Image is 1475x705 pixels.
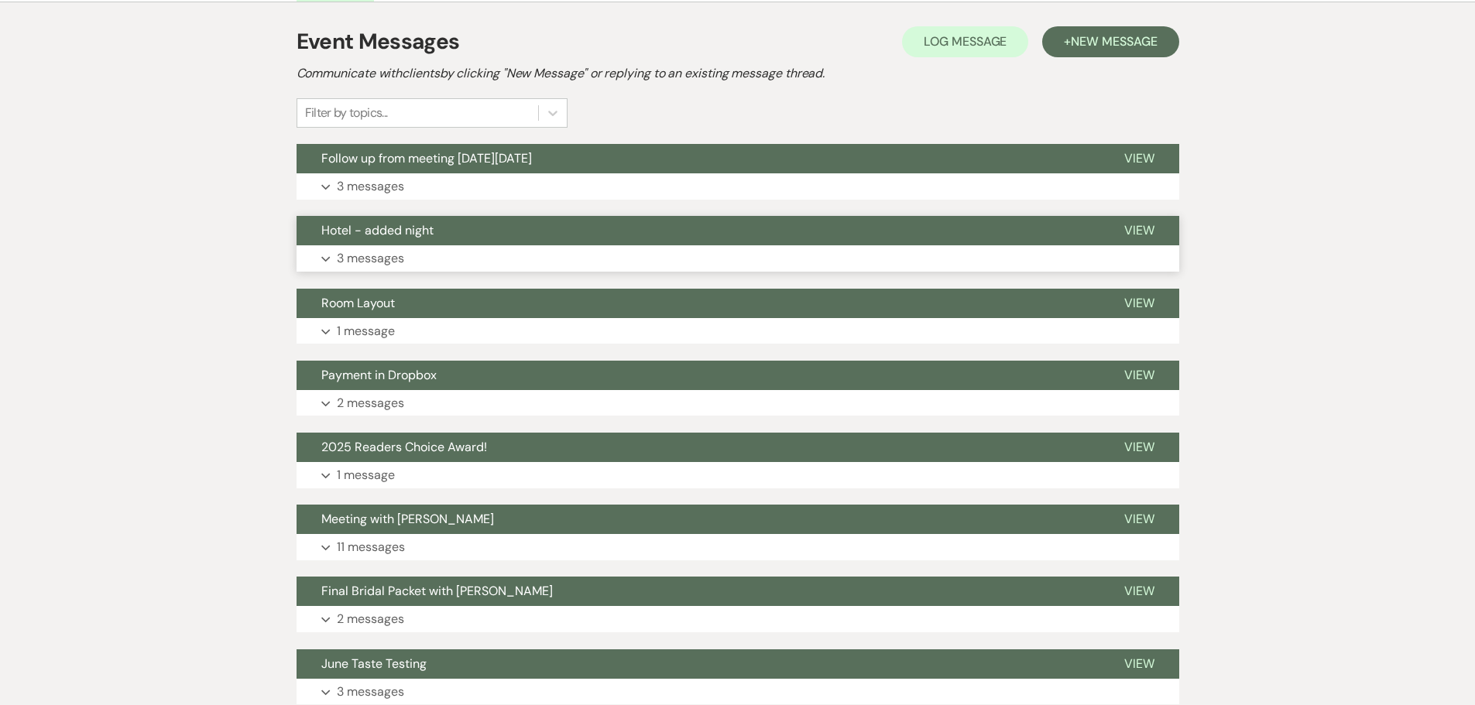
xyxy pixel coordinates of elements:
[297,216,1099,245] button: Hotel - added night
[337,248,404,269] p: 3 messages
[321,655,427,672] span: June Taste Testing
[297,289,1099,318] button: Room Layout
[321,150,532,166] span: Follow up from meeting [DATE][DATE]
[1099,216,1179,245] button: View
[1042,26,1178,57] button: +New Message
[1099,361,1179,390] button: View
[1071,33,1157,50] span: New Message
[337,465,395,485] p: 1 message
[297,433,1099,462] button: 2025 Readers Choice Award!
[1124,222,1154,238] span: View
[297,390,1179,416] button: 2 messages
[321,583,553,599] span: Final Bridal Packet with [PERSON_NAME]
[1099,649,1179,679] button: View
[297,679,1179,705] button: 3 messages
[337,682,404,702] p: 3 messages
[297,649,1099,679] button: June Taste Testing
[1124,367,1154,383] span: View
[1124,439,1154,455] span: View
[1124,295,1154,311] span: View
[1099,144,1179,173] button: View
[321,367,437,383] span: Payment in Dropbox
[337,393,404,413] p: 2 messages
[1124,150,1154,166] span: View
[297,361,1099,390] button: Payment in Dropbox
[924,33,1007,50] span: Log Message
[321,439,487,455] span: 2025 Readers Choice Award!
[297,577,1099,606] button: Final Bridal Packet with [PERSON_NAME]
[321,222,434,238] span: Hotel - added night
[297,245,1179,272] button: 3 messages
[297,462,1179,488] button: 1 message
[1124,511,1154,527] span: View
[297,26,460,58] h1: Event Messages
[1099,289,1179,318] button: View
[337,321,395,341] p: 1 message
[297,505,1099,534] button: Meeting with [PERSON_NAME]
[337,537,405,557] p: 11 messages
[337,609,404,629] p: 2 messages
[1124,583,1154,599] span: View
[321,511,494,527] span: Meeting with [PERSON_NAME]
[902,26,1028,57] button: Log Message
[297,144,1099,173] button: Follow up from meeting [DATE][DATE]
[337,176,404,197] p: 3 messages
[1124,655,1154,672] span: View
[297,173,1179,200] button: 3 messages
[305,104,388,122] div: Filter by topics...
[321,295,395,311] span: Room Layout
[297,318,1179,344] button: 1 message
[297,534,1179,560] button: 11 messages
[297,606,1179,632] button: 2 messages
[1099,577,1179,606] button: View
[1099,433,1179,462] button: View
[297,64,1179,83] h2: Communicate with clients by clicking "New Message" or replying to an existing message thread.
[1099,505,1179,534] button: View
